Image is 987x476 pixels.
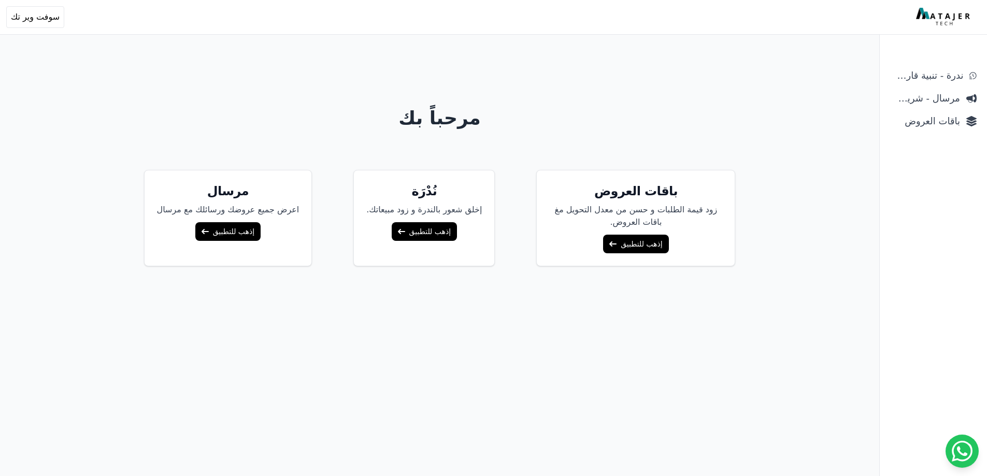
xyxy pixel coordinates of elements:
a: إذهب للتطبيق [195,222,261,241]
a: إذهب للتطبيق [392,222,457,241]
span: مرسال - شريط دعاية [890,91,960,106]
img: MatajerTech Logo [916,8,972,26]
h5: نُدْرَة [366,183,482,199]
p: إخلق شعور بالندرة و زود مبيعاتك. [366,204,482,216]
button: سوفت وير تك [6,6,64,28]
span: ندرة - تنبية قارب علي النفاذ [890,68,963,83]
h1: مرحباً بك [42,108,838,128]
span: باقات العروض [890,114,960,128]
a: إذهب للتطبيق [603,235,668,253]
h5: مرسال [157,183,299,199]
p: زود قيمة الطلبات و حسن من معدل التحويل مغ باقات العروض. [549,204,722,228]
h5: باقات العروض [549,183,722,199]
p: اعرض جميع عروضك ورسائلك مع مرسال [157,204,299,216]
span: سوفت وير تك [11,11,60,23]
